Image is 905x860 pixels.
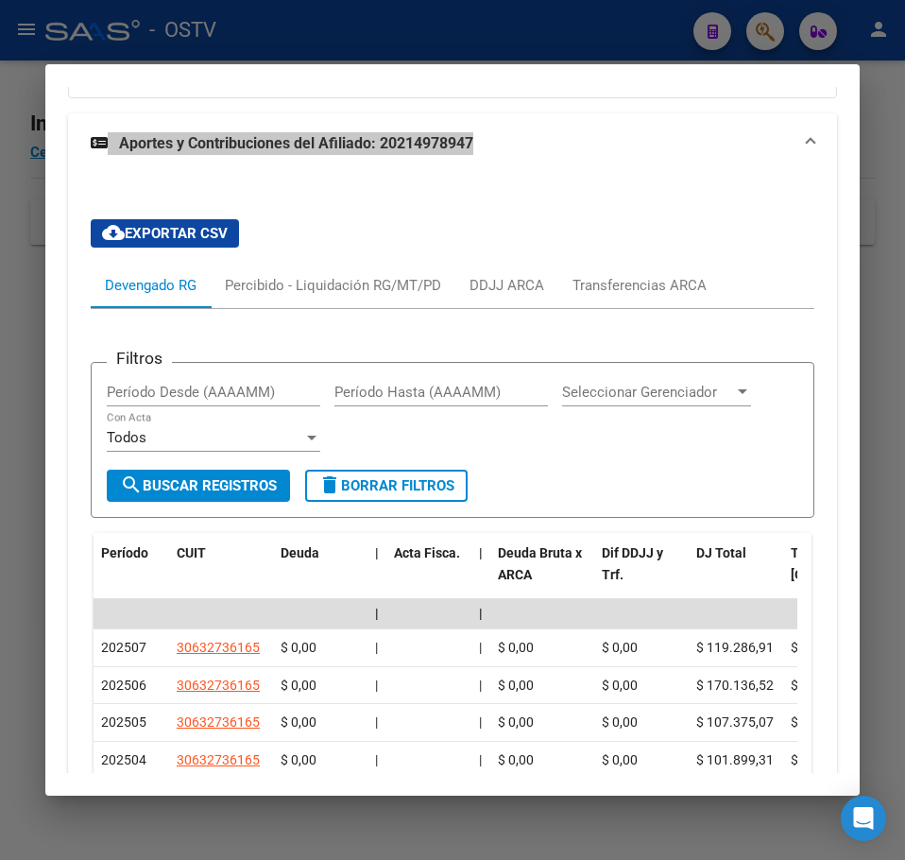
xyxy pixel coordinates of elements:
[107,470,290,502] button: Buscar Registros
[783,533,878,616] datatable-header-cell: Tot. Trf. Bruto
[273,533,367,616] datatable-header-cell: Deuda
[102,225,228,242] span: Exportar CSV
[479,678,482,693] span: |
[602,678,638,693] span: $ 0,00
[120,477,277,494] span: Buscar Registros
[169,533,273,616] datatable-header-cell: CUIT
[225,275,441,296] div: Percibido - Liquidación RG/MT/PD
[386,533,471,616] datatable-header-cell: Acta Fisca.
[602,714,638,730] span: $ 0,00
[375,640,378,655] span: |
[498,678,534,693] span: $ 0,00
[318,477,454,494] span: Borrar Filtros
[594,533,689,616] datatable-header-cell: Dif DDJJ y Trf.
[281,640,316,655] span: $ 0,00
[120,473,143,496] mat-icon: search
[101,545,148,560] span: Período
[177,640,260,655] span: 30632736165
[696,714,774,730] span: $ 107.375,07
[696,545,746,560] span: DJ Total
[696,640,774,655] span: $ 119.286,91
[281,545,319,560] span: Deuda
[791,640,868,655] span: $ 119.286,91
[305,470,468,502] button: Borrar Filtros
[101,640,146,655] span: 202507
[471,533,490,616] datatable-header-cell: |
[375,545,379,560] span: |
[177,678,260,693] span: 30632736165
[498,640,534,655] span: $ 0,00
[101,752,146,767] span: 202504
[375,678,378,693] span: |
[281,714,316,730] span: $ 0,00
[470,275,544,296] div: DDJJ ARCA
[94,533,169,616] datatable-header-cell: Período
[791,714,868,730] span: $ 107.375,07
[375,714,378,730] span: |
[177,714,260,730] span: 30632736165
[696,752,774,767] span: $ 101.899,31
[498,714,534,730] span: $ 0,00
[367,533,386,616] datatable-header-cell: |
[107,348,172,369] h3: Filtros
[101,714,146,730] span: 202505
[107,429,146,446] span: Todos
[479,640,482,655] span: |
[490,533,594,616] datatable-header-cell: Deuda Bruta x ARCA
[572,275,707,296] div: Transferencias ARCA
[602,545,663,582] span: Dif DDJJ y Trf.
[602,640,638,655] span: $ 0,00
[689,533,783,616] datatable-header-cell: DJ Total
[177,752,260,767] span: 30632736165
[394,545,460,560] span: Acta Fisca.
[281,678,316,693] span: $ 0,00
[791,752,868,767] span: $ 101.899,31
[318,473,341,496] mat-icon: delete
[68,113,837,174] mat-expansion-panel-header: Aportes y Contribuciones del Afiliado: 20214978947
[102,221,125,244] mat-icon: cloud_download
[375,752,378,767] span: |
[479,752,482,767] span: |
[281,752,316,767] span: $ 0,00
[791,678,868,693] span: $ 170.136,52
[498,545,582,582] span: Deuda Bruta x ARCA
[91,219,239,248] button: Exportar CSV
[119,134,473,152] span: Aportes y Contribuciones del Afiliado: 20214978947
[479,606,483,621] span: |
[177,545,206,560] span: CUIT
[696,678,774,693] span: $ 170.136,52
[105,275,196,296] div: Devengado RG
[479,545,483,560] span: |
[841,796,886,841] div: Open Intercom Messenger
[101,678,146,693] span: 202506
[562,384,734,401] span: Seleccionar Gerenciador
[602,752,638,767] span: $ 0,00
[498,752,534,767] span: $ 0,00
[479,714,482,730] span: |
[375,606,379,621] span: |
